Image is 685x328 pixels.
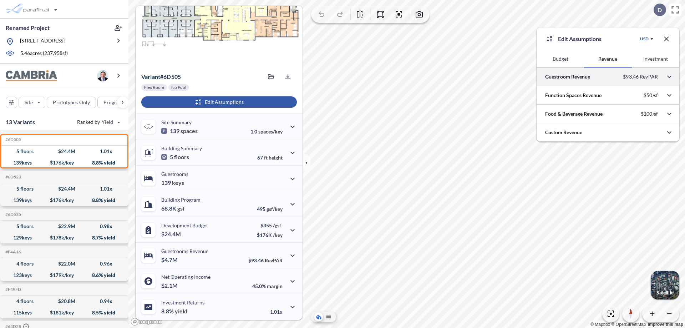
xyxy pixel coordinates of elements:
p: Building Program [161,197,201,203]
a: Mapbox [590,322,610,327]
p: Guestrooms Revenue [161,248,208,254]
p: $50/sf [644,92,658,99]
p: 139 [161,179,184,186]
h5: Click to copy the code [4,249,21,254]
p: 5 [161,153,189,161]
p: Site Summary [161,119,192,125]
p: 68.8K [161,205,185,212]
p: $4.7M [161,256,179,263]
p: $100/sf [641,111,658,117]
p: Function Spaces Revenue [545,92,602,99]
p: Site [25,99,33,106]
p: Net Operating Income [161,274,210,280]
span: Variant [141,73,160,80]
p: 139 [161,127,198,135]
p: $355 [257,222,283,228]
img: Switcher Image [651,271,679,299]
p: 5.46 acres ( 237,958 sf) [20,50,68,57]
p: No Pool [171,85,186,90]
span: /key [273,232,283,238]
button: Revenue [584,50,631,67]
span: margin [267,283,283,289]
span: gsf/key [267,206,283,212]
h5: Click to copy the code [4,287,21,292]
p: 1.01x [270,309,283,315]
p: Building Summary [161,145,202,151]
p: Satellite [656,290,674,296]
p: $24.4M [161,231,182,238]
button: Prototypes Only [47,97,96,108]
div: USD [640,36,649,42]
p: $176K [257,232,283,238]
button: Switcher ImageSatellite [651,271,679,299]
span: yield [175,308,187,315]
p: D [658,7,662,13]
button: Site [19,97,45,108]
h5: Click to copy the code [4,175,21,180]
span: spaces/key [258,128,283,135]
span: gsf [177,205,185,212]
a: Mapbox homepage [131,318,162,326]
p: Development Budget [161,222,208,228]
p: Custom Revenue [545,129,582,136]
p: Prototypes Only [53,99,90,106]
button: Ranked by Yield [71,116,125,128]
button: Site Plan [324,313,333,321]
p: $2.1M [161,282,179,289]
a: OpenStreetMap [611,322,646,327]
button: Program [97,97,136,108]
h5: Click to copy the code [4,137,21,142]
p: 45.0% [252,283,283,289]
span: height [269,155,283,161]
p: Program [103,99,123,106]
img: BrandImage [6,70,57,81]
button: Investment [632,50,679,67]
h5: Click to copy the code [4,212,21,217]
p: 67 [257,155,283,161]
p: Food & Beverage Revenue [545,110,603,117]
p: 13 Variants [6,118,35,126]
span: RevPAR [265,257,283,263]
span: keys [172,179,184,186]
a: Improve this map [648,322,683,327]
p: Renamed Project [6,24,50,32]
span: spaces [181,127,198,135]
span: floors [174,153,189,161]
p: Edit Assumptions [558,35,602,43]
p: 495 [257,206,283,212]
span: ft [264,155,268,161]
button: Budget [537,50,584,67]
p: Investment Returns [161,299,204,306]
span: /gsf [273,222,281,228]
button: Edit Assumptions [141,96,297,108]
span: Yield [102,118,113,126]
p: Flex Room [144,85,164,90]
p: $93.46 [248,257,283,263]
button: Aerial View [314,313,323,321]
img: user logo [97,70,108,81]
p: # 6d505 [141,73,181,80]
p: [STREET_ADDRESS] [20,37,65,46]
p: 8.8% [161,308,187,315]
p: Guestrooms [161,171,188,177]
p: 1.0 [250,128,283,135]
